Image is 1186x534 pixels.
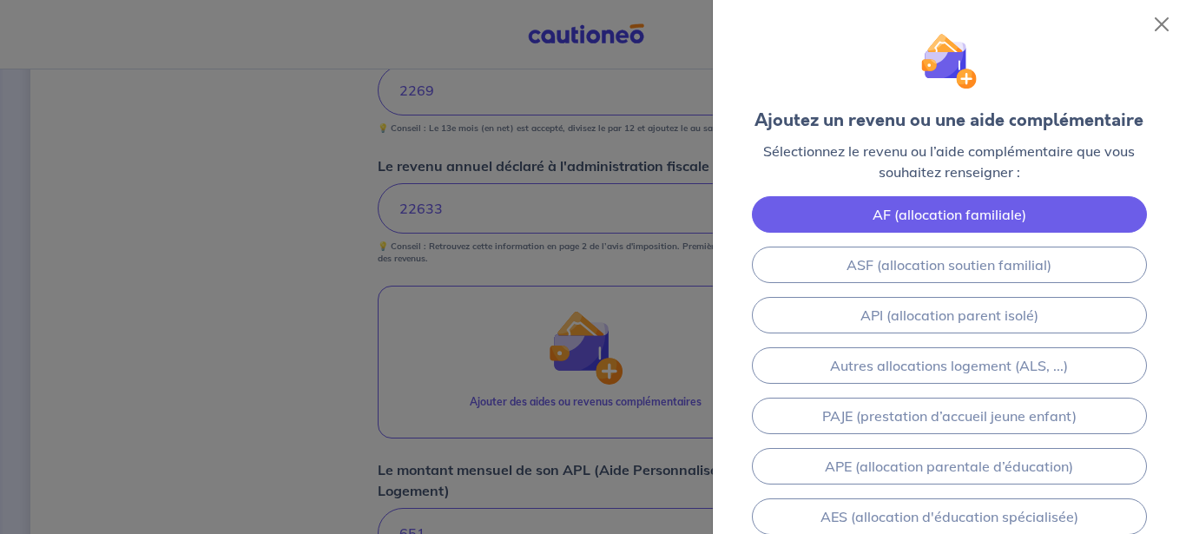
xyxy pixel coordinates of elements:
a: API (allocation parent isolé) [752,297,1146,333]
p: Sélectionnez le revenu ou l’aide complémentaire que vous souhaitez renseigner : [741,141,1158,182]
a: APE (allocation parentale d’éducation) [752,448,1146,485]
div: Ajoutez un revenu ou une aide complémentaire [754,108,1143,134]
a: PAJE (prestation d’accueil jeune enfant) [752,398,1146,434]
a: AF (allocation familiale) [752,196,1146,233]
a: ASF (allocation soutien familial) [752,247,1146,283]
button: Close [1148,10,1176,38]
a: Autres allocations logement (ALS, ...) [752,347,1146,384]
img: illu_wallet.svg [921,33,978,89]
